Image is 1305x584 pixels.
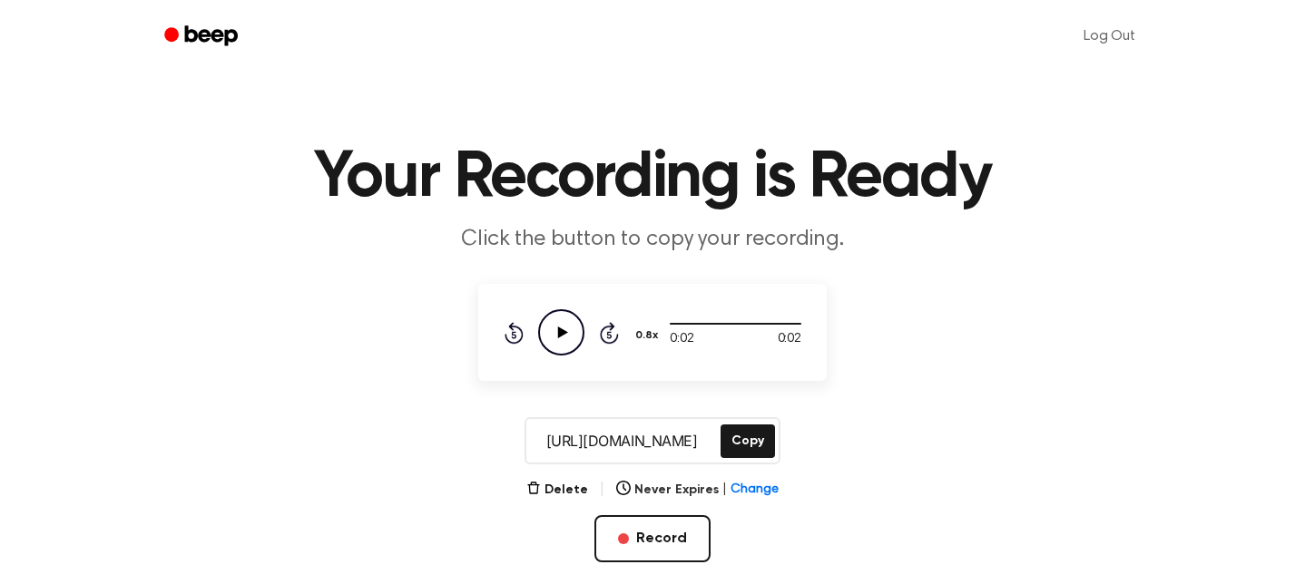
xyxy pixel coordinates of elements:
[670,330,693,349] span: 0:02
[722,481,727,500] span: |
[599,479,605,501] span: |
[616,481,779,500] button: Never Expires|Change
[731,481,779,500] span: Change
[594,515,711,562] button: Record
[188,145,1117,210] h1: Your Recording is Ready
[304,225,1001,255] p: Click the button to copy your recording.
[152,19,254,54] a: Beep
[1065,15,1153,58] a: Log Out
[633,320,665,351] button: 0.8x
[778,330,801,349] span: 0:02
[721,424,775,458] button: Copy
[526,481,588,500] button: Delete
